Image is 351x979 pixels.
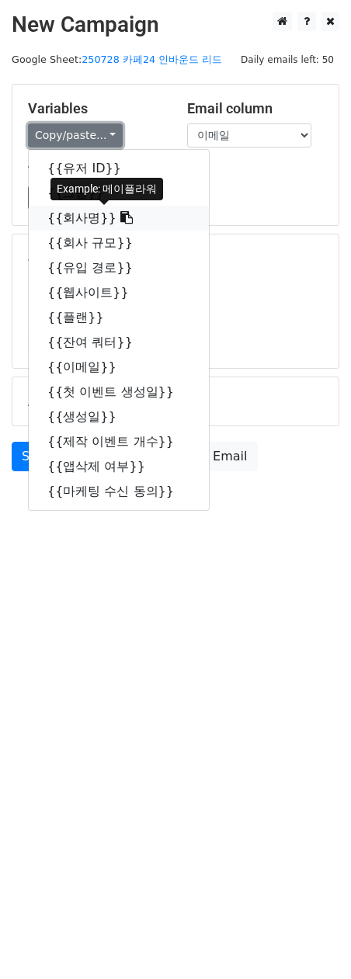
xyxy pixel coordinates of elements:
a: Copy/paste... [28,123,123,148]
span: Daily emails left: 50 [235,51,339,68]
a: {{잔여 쿼터}} [29,330,209,355]
h5: Variables [28,100,164,117]
a: {{회사명}} [29,206,209,231]
a: {{이메일}} [29,355,209,380]
iframe: Chat Widget [273,904,351,979]
a: {{제작 이벤트 개수}} [29,429,209,454]
a: {{유입 경로}} [29,255,209,280]
small: Google Sheet: [12,54,222,65]
h2: New Campaign [12,12,339,38]
a: Send [12,442,63,471]
div: Example: 메이플라워 [50,178,163,200]
a: {{앱삭제 여부}} [29,454,209,479]
h5: Email column [187,100,323,117]
a: 250728 카페24 인바운드 리드 [82,54,222,65]
a: {{그룹}} [29,181,209,206]
a: {{첫 이벤트 생성일}} [29,380,209,404]
a: {{생성일}} [29,404,209,429]
a: Daily emails left: 50 [235,54,339,65]
div: 채팅 위젯 [273,904,351,979]
a: {{플랜}} [29,305,209,330]
a: {{웹사이트}} [29,280,209,305]
a: {{회사 규모}} [29,231,209,255]
a: {{마케팅 수신 동의}} [29,479,209,504]
a: {{유저 ID}} [29,156,209,181]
